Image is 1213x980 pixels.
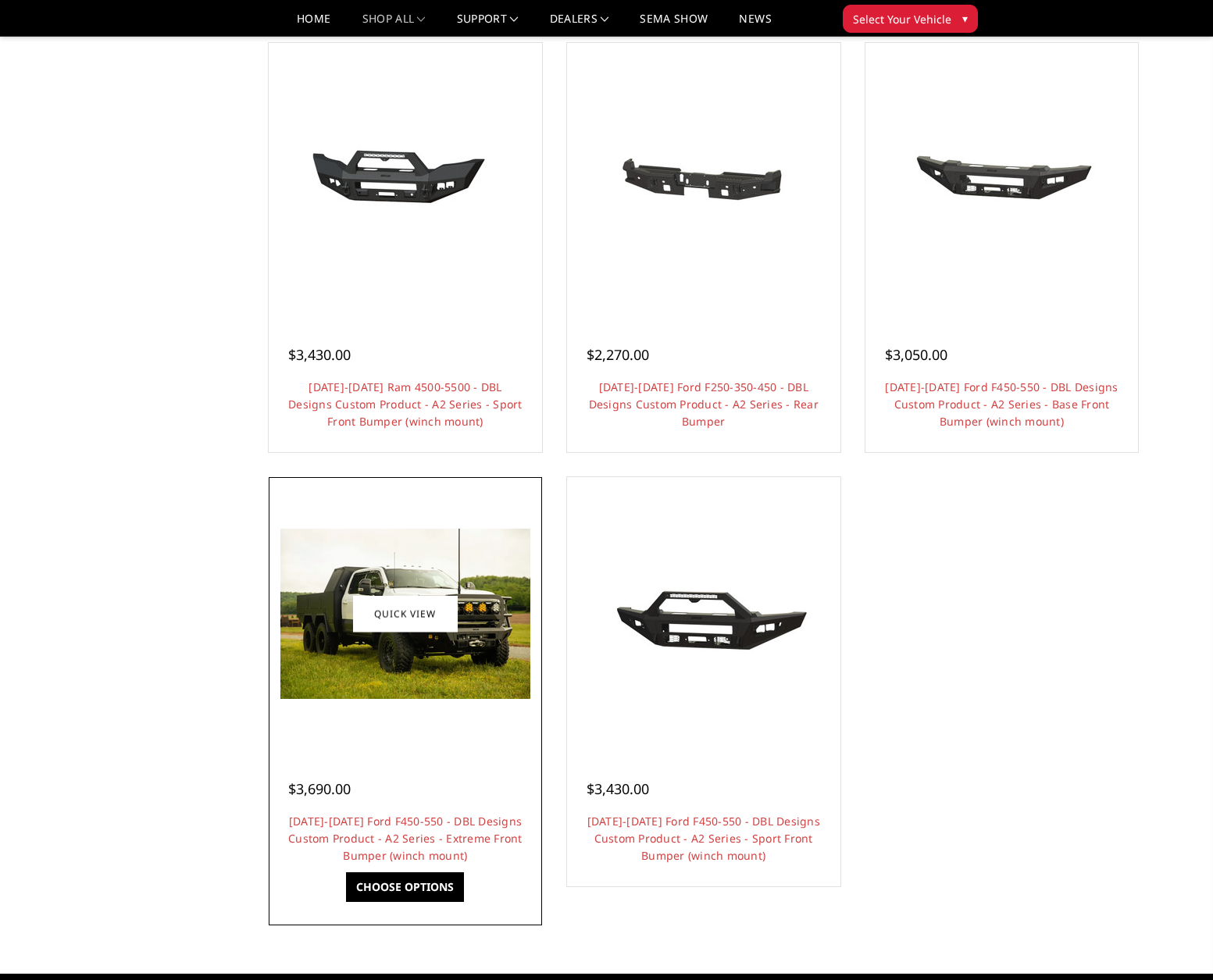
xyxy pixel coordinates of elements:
span: $3,430.00 [587,779,649,798]
a: News [739,13,771,36]
a: Home [297,13,330,36]
a: SEMA Show [640,13,708,36]
a: Quick view [353,596,458,633]
span: $3,690.00 [288,779,351,798]
a: 2023-2025 Ford F450-550 - DBL Designs Custom Product - A2 Series - Extreme Front Bumper (winch mo... [273,481,538,747]
img: 2019-2025 Ram 4500-5500 - DBL Designs Custom Product - A2 Series - Sport Front Bumper (winch mount) [280,120,530,239]
a: [DATE]-[DATE] Ram 4500-5500 - DBL Designs Custom Product - A2 Series - Sport Front Bumper (winch ... [288,380,523,429]
iframe: Chat Widget [1135,905,1213,980]
img: 2023-2025 Ford F450-550 - DBL Designs Custom Product - A2 Series - Extreme Front Bumper (winch mo... [280,529,530,699]
span: Select Your Vehicle [853,11,951,27]
a: 2019-2025 Ram 4500-5500 - DBL Designs Custom Product - A2 Series - Sport Front Bumper (winch mount) [273,47,538,312]
img: 2023-2025 Ford F450-550 - DBL Designs Custom Product - A2 Series - Sport Front Bumper (winch mount) [579,554,829,673]
a: Support [457,13,519,36]
button: Select Your Vehicle [843,5,978,33]
a: 2023-2025 Ford F450-550 - DBL Designs Custom Product - A2 Series - Base Front Bumper (winch mount... [869,47,1135,312]
a: Choose Options [346,872,464,902]
a: Dealers [550,13,609,36]
a: [DATE]-[DATE] Ford F450-550 - DBL Designs Custom Product - A2 Series - Base Front Bumper (winch m... [885,380,1118,429]
a: [DATE]-[DATE] Ford F450-550 - DBL Designs Custom Product - A2 Series - Sport Front Bumper (winch ... [587,814,820,863]
a: 2023-2025 Ford F450-550 - DBL Designs Custom Product - A2 Series - Sport Front Bumper (winch mount) [571,481,837,747]
span: $3,430.00 [288,345,351,364]
span: ▾ [962,10,968,27]
a: shop all [362,13,426,36]
a: 2023-2025 Ford F250-350-450 - DBL Designs Custom Product - A2 Series - Rear Bumper 2023-2025 Ford... [571,47,837,312]
span: $2,270.00 [587,345,649,364]
a: [DATE]-[DATE] Ford F250-350-450 - DBL Designs Custom Product - A2 Series - Rear Bumper [589,380,819,429]
a: [DATE]-[DATE] Ford F450-550 - DBL Designs Custom Product - A2 Series - Extreme Front Bumper (winc... [288,814,523,863]
span: $3,050.00 [885,345,947,364]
